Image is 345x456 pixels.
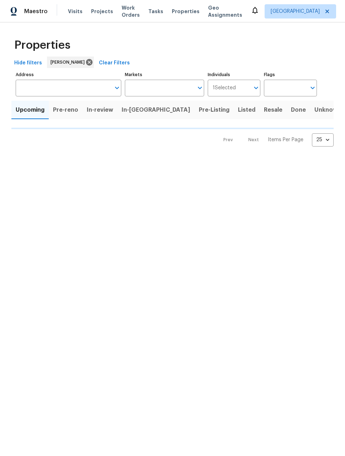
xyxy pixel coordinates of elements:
label: Address [16,73,121,77]
button: Open [112,83,122,93]
span: In-[GEOGRAPHIC_DATA] [122,105,190,115]
span: Maestro [24,8,48,15]
p: Items Per Page [268,136,303,143]
span: Listed [238,105,255,115]
span: Pre-Listing [199,105,229,115]
span: Resale [264,105,282,115]
button: Open [195,83,205,93]
span: [PERSON_NAME] [51,59,87,66]
button: Open [251,83,261,93]
button: Hide filters [11,57,45,70]
span: Tasks [148,9,163,14]
span: Clear Filters [99,59,130,68]
nav: Pagination Navigation [217,133,334,147]
span: Upcoming [16,105,44,115]
span: Geo Assignments [208,4,242,18]
span: Projects [91,8,113,15]
span: Work Orders [122,4,140,18]
label: Markets [125,73,204,77]
button: Open [308,83,318,93]
div: [PERSON_NAME] [47,57,94,68]
span: Properties [14,42,70,49]
span: Hide filters [14,59,42,68]
span: [GEOGRAPHIC_DATA] [271,8,320,15]
span: Properties [172,8,200,15]
span: Pre-reno [53,105,78,115]
label: Flags [264,73,317,77]
span: Done [291,105,306,115]
span: In-review [87,105,113,115]
span: Unknown [314,105,341,115]
span: Visits [68,8,83,15]
label: Individuals [208,73,261,77]
span: 1 Selected [213,85,236,91]
button: Clear Filters [96,57,133,70]
div: 25 [312,131,334,149]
